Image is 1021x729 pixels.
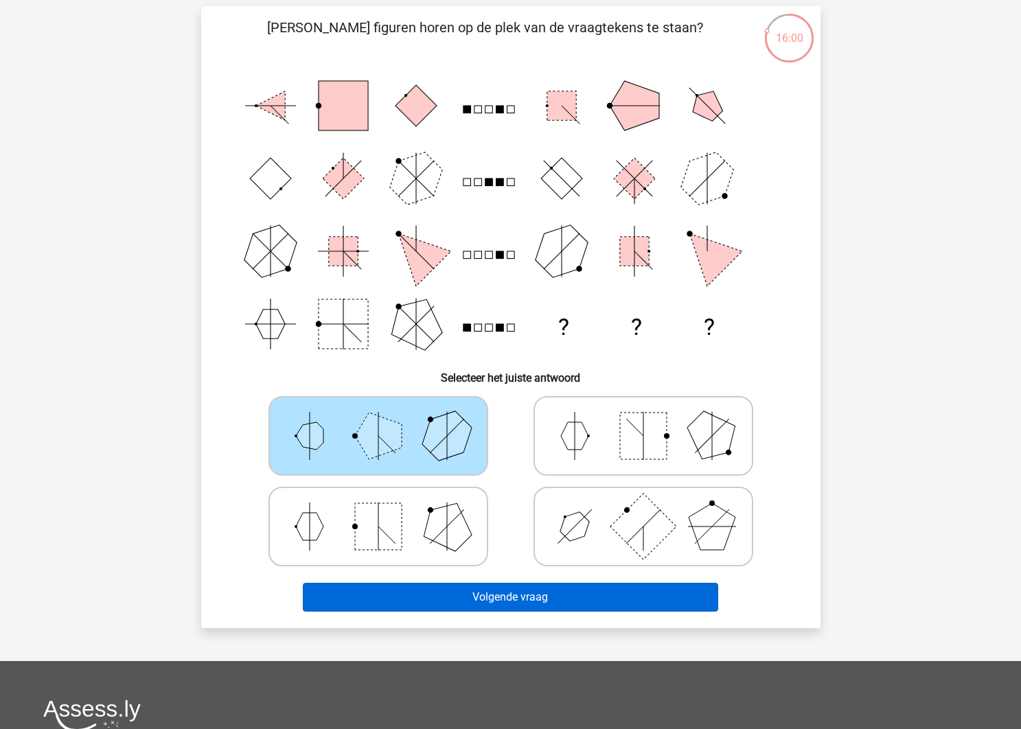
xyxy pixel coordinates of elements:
p: [PERSON_NAME] figuren horen op de plek van de vraagtekens te staan? [223,17,747,58]
div: 16:00 [764,12,815,47]
text: ? [558,314,569,340]
button: Volgende vraag [303,583,718,612]
text: ? [630,314,641,340]
text: ? [704,314,715,340]
h6: Selecteer het juiste antwoord [223,360,799,384]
